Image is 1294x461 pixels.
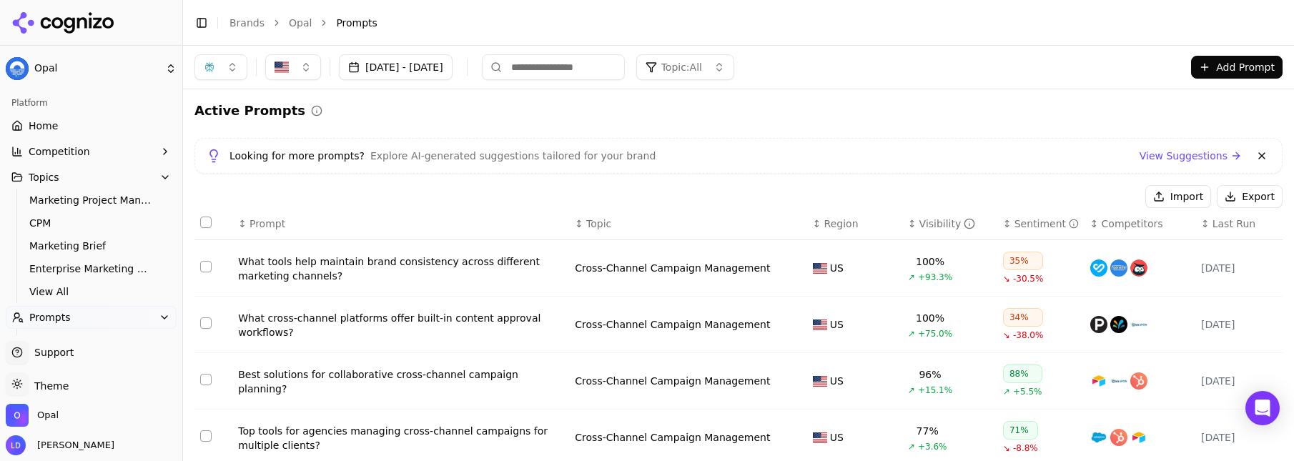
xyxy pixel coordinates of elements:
[575,430,770,445] a: Cross-Channel Campaign Management
[29,144,90,159] span: Competition
[1201,217,1277,231] div: ↕Last Run
[29,216,154,230] span: CPM
[6,91,177,114] div: Platform
[1110,259,1127,277] img: asana
[902,208,997,240] th: brandMentionRate
[238,367,563,396] a: Best solutions for collaborative cross-channel campaign planning?
[1130,429,1147,446] img: airtable
[6,404,59,427] button: Open organization switcher
[908,441,915,452] span: ↗
[813,432,827,443] img: US flag
[1003,421,1038,440] div: 71%
[6,404,29,427] img: Opal
[586,217,611,231] span: Topic
[1003,442,1010,454] span: ↘
[813,319,827,330] img: US flag
[29,345,74,360] span: Support
[1145,185,1211,208] button: Import
[336,16,377,30] span: Prompts
[916,254,944,269] div: 100%
[919,217,976,231] div: Visibility
[1201,374,1277,388] div: [DATE]
[1003,329,1010,341] span: ↘
[918,385,952,396] span: +15.1%
[997,208,1085,240] th: sentiment
[824,217,859,231] span: Region
[24,259,159,279] a: Enterprise Marketing Workflow Automation
[830,374,844,388] span: US
[6,435,26,455] img: Lee Dussinger
[238,311,563,339] a: What cross-channel platforms offer built-in content approval workflows?
[575,217,801,231] div: ↕Topic
[31,439,114,452] span: [PERSON_NAME]
[24,282,159,302] a: View All
[29,284,154,299] span: View All
[200,261,212,272] button: Select row 1
[1201,261,1277,275] div: [DATE]
[250,217,285,231] span: Prompt
[1245,391,1280,425] div: Open Intercom Messenger
[1130,316,1147,333] img: clickup
[1201,430,1277,445] div: [DATE]
[6,306,177,329] button: Prompts
[1110,372,1127,390] img: clickup
[238,254,563,283] a: What tools help maintain brand consistency across different marketing channels?
[1014,217,1079,231] div: Sentiment
[1090,316,1107,333] img: planable
[238,424,563,452] a: Top tools for agencies managing cross-channel campaigns for multiple clients?
[908,385,915,396] span: ↗
[575,261,770,275] a: Cross-Channel Campaign Management
[339,54,453,80] button: [DATE] - [DATE]
[1140,149,1242,163] a: View Suggestions
[29,262,154,276] span: Enterprise Marketing Workflow Automation
[1013,329,1043,341] span: -38.0%
[1003,365,1042,383] div: 88%
[916,311,944,325] div: 100%
[813,217,897,231] div: ↕Region
[1090,217,1190,231] div: ↕Competitors
[370,149,656,163] span: Explore AI-generated suggestions tailored for your brand
[917,424,939,438] div: 77%
[275,60,289,74] img: United States
[1130,259,1147,277] img: hootsuite
[830,317,844,332] span: US
[813,263,827,274] img: US flag
[24,190,159,210] a: Marketing Project Management
[908,328,915,339] span: ↗
[908,217,992,231] div: ↕Visibility
[1217,185,1283,208] button: Export
[1212,217,1255,231] span: Last Run
[813,376,827,387] img: US flag
[29,333,154,347] span: Active
[238,217,563,231] div: ↕Prompt
[1003,252,1044,270] div: 35%
[200,317,212,329] button: Select row 2
[29,170,59,184] span: Topics
[918,272,952,283] span: +93.3%
[1201,317,1277,332] div: [DATE]
[807,208,902,240] th: Region
[34,62,159,75] span: Opal
[229,17,265,29] a: Brands
[1090,259,1107,277] img: bynder
[200,430,212,442] button: Select row 4
[1253,147,1270,164] button: Dismiss banner
[1130,372,1147,390] img: hubspot
[661,60,702,74] span: Topic: All
[29,239,154,253] span: Marketing Brief
[918,441,947,452] span: +3.6%
[1110,316,1127,333] img: sprinklr
[29,310,71,324] span: Prompts
[1013,386,1042,397] span: +5.5%
[6,114,177,137] a: Home
[1090,429,1107,446] img: salesforce
[229,16,1254,30] nav: breadcrumb
[908,272,915,283] span: ↗
[575,374,770,388] a: Cross-Channel Campaign Management
[1191,56,1283,79] button: Add Prompt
